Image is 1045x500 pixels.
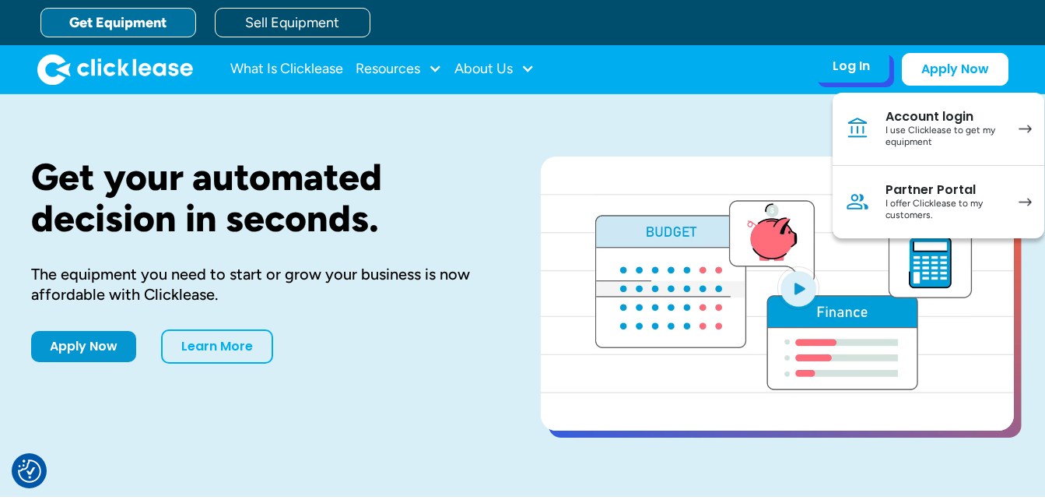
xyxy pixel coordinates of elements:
div: I use Clicklease to get my equipment [885,125,1003,149]
div: Resources [356,54,442,85]
a: Apply Now [902,53,1008,86]
img: Person icon [845,189,870,214]
a: Account loginI use Clicklease to get my equipment [833,93,1044,166]
a: open lightbox [541,157,1014,431]
a: Apply Now [31,331,136,362]
div: Account login [885,109,1003,125]
img: Bank icon [845,116,870,141]
div: About Us [454,54,535,85]
div: The equipment you need to start or grow your business is now affordable with Clicklease. [31,264,491,305]
h1: Get your automated decision in seconds. [31,157,491,239]
img: Clicklease logo [37,54,193,85]
div: Log In [833,58,870,74]
a: Learn More [161,329,273,364]
a: Get Equipment [40,8,196,37]
button: Consent Preferences [18,460,41,483]
a: home [37,54,193,85]
img: Blue play button logo on a light blue circular background [777,266,819,310]
a: Sell Equipment [215,8,370,37]
a: Partner PortalI offer Clicklease to my customers. [833,166,1044,238]
div: Partner Portal [885,182,1003,198]
div: I offer Clicklease to my customers. [885,198,1003,222]
nav: Log In [833,93,1044,238]
a: What Is Clicklease [230,54,343,85]
img: arrow [1019,198,1032,206]
img: arrow [1019,125,1032,133]
img: Revisit consent button [18,460,41,483]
